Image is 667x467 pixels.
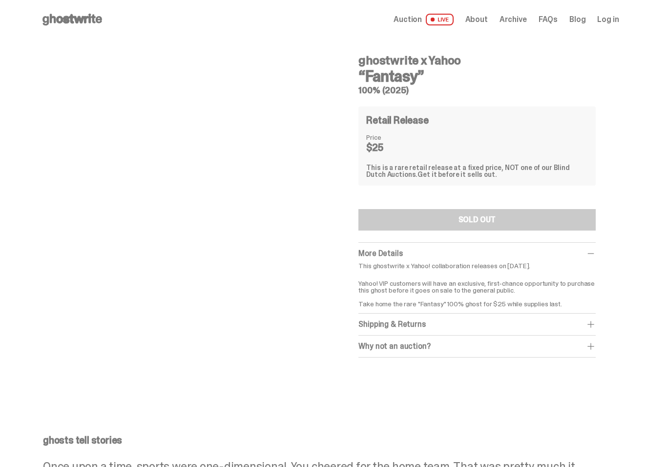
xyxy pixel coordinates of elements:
[366,115,428,125] h4: Retail Release
[394,16,422,23] span: Auction
[597,16,619,23] a: Log in
[465,16,488,23] a: About
[358,319,595,329] div: Shipping & Returns
[358,273,595,307] p: Yahoo! VIP customers will have an exclusive, first-chance opportunity to purchase this ghost befo...
[366,143,415,152] dd: $25
[569,16,585,23] a: Blog
[394,14,453,25] a: Auction LIVE
[358,55,595,66] h4: ghostwrite x Yahoo
[358,68,595,84] h3: “Fantasy”
[459,216,496,224] div: SOLD OUT
[500,16,527,23] a: Archive
[358,86,595,95] h5: 100% (2025)
[417,170,497,179] span: Get it before it sells out.
[539,16,558,23] a: FAQs
[43,435,617,445] p: ghosts tell stories
[366,134,415,141] dt: Price
[358,262,595,269] p: This ghostwrite x Yahoo! collaboration releases on [DATE].
[358,248,402,258] span: More Details
[366,164,587,178] div: This is a rare retail release at a fixed price, NOT one of our Blind Dutch Auctions.
[358,341,595,351] div: Why not an auction?
[426,14,454,25] span: LIVE
[358,209,595,231] button: SOLD OUT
